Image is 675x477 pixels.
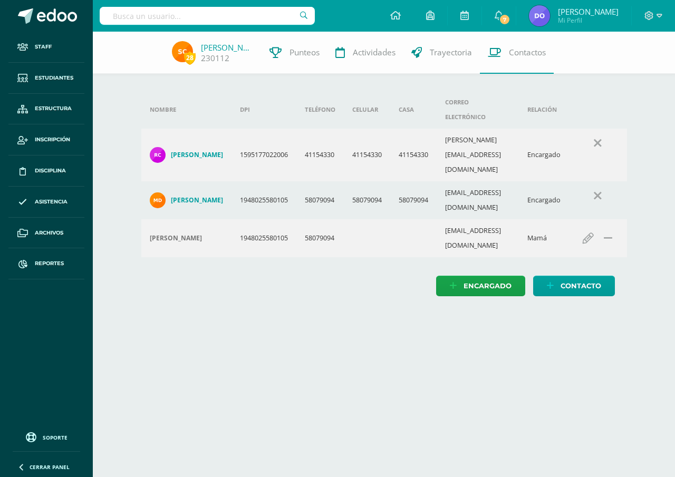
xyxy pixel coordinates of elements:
[437,181,519,219] td: [EMAIL_ADDRESS][DOMAIN_NAME]
[296,181,344,219] td: 58079094
[8,124,84,155] a: Inscripción
[344,129,390,181] td: 41154330
[344,181,390,219] td: 58079094
[184,51,196,64] span: 28
[344,91,390,129] th: Celular
[519,129,569,181] td: Encargado
[8,155,84,187] a: Disciplina
[403,32,480,74] a: Trayectoria
[35,198,67,206] span: Asistencia
[390,129,437,181] td: 41154330
[35,43,52,51] span: Staff
[8,32,84,63] a: Staff
[13,430,80,444] a: Soporte
[150,147,166,163] img: 8c3f23f7a39c6eedb8b84e4d09787920.png
[171,196,223,205] h4: [PERSON_NAME]
[430,47,472,58] span: Trayectoria
[100,7,315,25] input: Busca un usuario...
[8,94,84,125] a: Estructura
[353,47,396,58] span: Actividades
[201,53,229,64] a: 230112
[150,234,223,242] div: Martha del Cid
[480,32,554,74] a: Contactos
[8,63,84,94] a: Estudiantes
[35,167,66,175] span: Disciplina
[171,151,223,159] h4: [PERSON_NAME]
[436,276,525,296] a: Encargado
[529,5,550,26] img: 580415d45c0d8f7ad9595d428b689caf.png
[141,91,232,129] th: Nombre
[519,91,569,129] th: Relación
[327,32,403,74] a: Actividades
[390,91,437,129] th: Casa
[43,434,67,441] span: Soporte
[35,229,63,237] span: Archivos
[150,192,223,208] a: [PERSON_NAME]
[296,129,344,181] td: 41154330
[509,47,546,58] span: Contactos
[561,276,601,296] span: Contacto
[290,47,320,58] span: Punteos
[35,259,64,268] span: Reportes
[519,219,569,257] td: Mamá
[30,463,70,471] span: Cerrar panel
[262,32,327,74] a: Punteos
[232,129,296,181] td: 1595177022006
[437,219,519,257] td: [EMAIL_ADDRESS][DOMAIN_NAME]
[437,129,519,181] td: [PERSON_NAME][EMAIL_ADDRESS][DOMAIN_NAME]
[201,42,254,53] a: [PERSON_NAME]
[499,14,510,25] span: 7
[390,181,437,219] td: 58079094
[8,187,84,218] a: Asistencia
[437,91,519,129] th: Correo electrónico
[558,16,619,25] span: Mi Perfil
[35,74,73,82] span: Estudiantes
[533,276,615,296] a: Contacto
[150,234,202,242] h4: [PERSON_NAME]
[232,181,296,219] td: 1948025580105
[8,248,84,279] a: Reportes
[296,219,344,257] td: 58079094
[172,41,193,62] img: 9f5c0b0389e5596fc14c131b98bb8c20.png
[558,6,619,17] span: [PERSON_NAME]
[296,91,344,129] th: Teléfono
[35,135,70,144] span: Inscripción
[8,218,84,249] a: Archivos
[150,192,166,208] img: e2d026969df656aafaf78540c58dc210.png
[464,276,512,296] span: Encargado
[232,91,296,129] th: DPI
[519,181,569,219] td: Encargado
[232,219,296,257] td: 1948025580105
[35,104,72,113] span: Estructura
[150,147,223,163] a: [PERSON_NAME]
